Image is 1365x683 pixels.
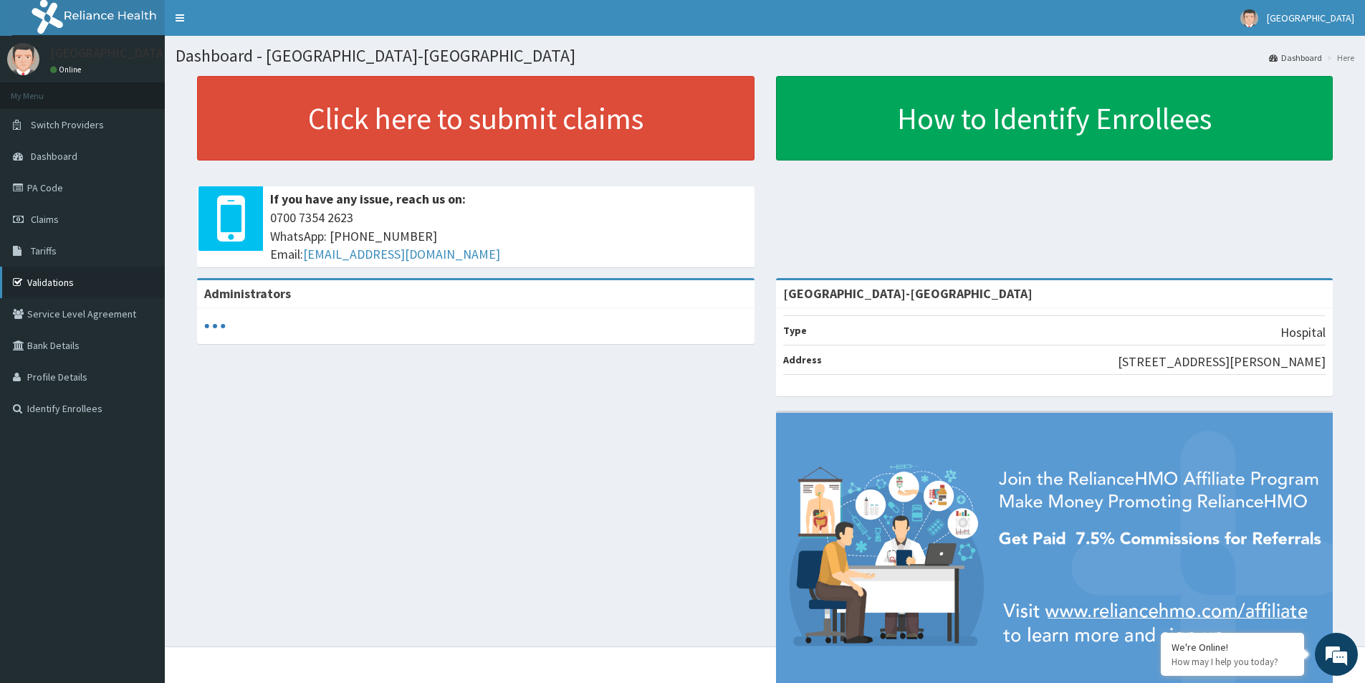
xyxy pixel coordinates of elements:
img: User Image [7,43,39,75]
li: Here [1323,52,1354,64]
p: [STREET_ADDRESS][PERSON_NAME] [1118,353,1326,371]
p: [GEOGRAPHIC_DATA] [50,47,168,59]
b: Type [783,324,807,337]
b: If you have any issue, reach us on: [270,191,466,207]
b: Administrators [204,285,291,302]
b: Address [783,353,822,366]
span: Dashboard [31,150,77,163]
p: How may I help you today? [1172,656,1293,668]
span: [GEOGRAPHIC_DATA] [1267,11,1354,24]
span: Tariffs [31,244,57,257]
span: Claims [31,213,59,226]
span: Switch Providers [31,118,104,131]
a: Online [50,65,85,75]
a: Dashboard [1269,52,1322,64]
p: Hospital [1280,323,1326,342]
h1: Dashboard - [GEOGRAPHIC_DATA]-[GEOGRAPHIC_DATA] [176,47,1354,65]
a: How to Identify Enrollees [776,76,1333,161]
img: User Image [1240,9,1258,27]
a: [EMAIL_ADDRESS][DOMAIN_NAME] [303,246,500,262]
a: Click here to submit claims [197,76,755,161]
strong: [GEOGRAPHIC_DATA]-[GEOGRAPHIC_DATA] [783,285,1033,302]
div: We're Online! [1172,641,1293,654]
span: 0700 7354 2623 WhatsApp: [PHONE_NUMBER] Email: [270,209,747,264]
svg: audio-loading [204,315,226,337]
